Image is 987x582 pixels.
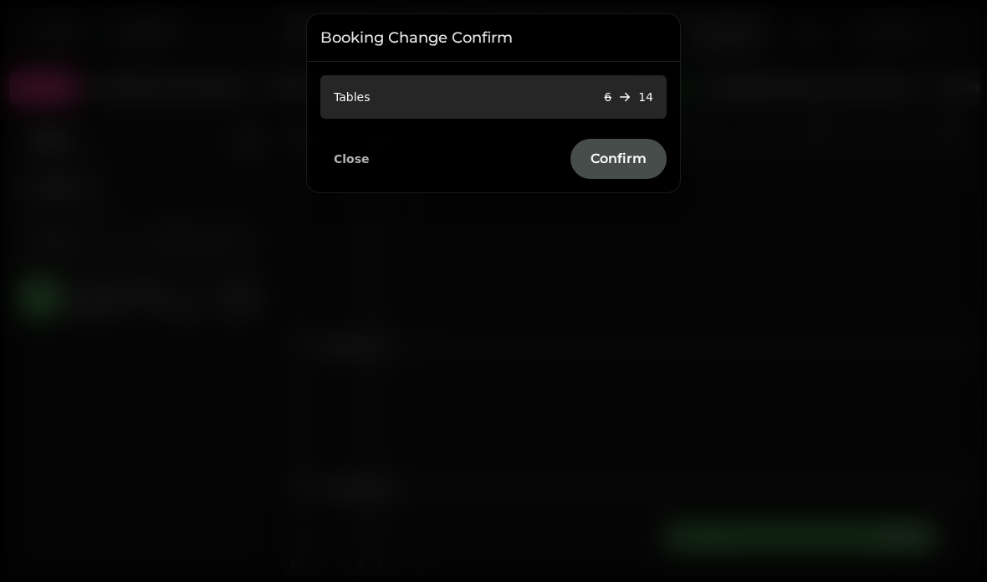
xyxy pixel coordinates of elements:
[570,139,667,179] button: Confirm
[591,152,647,166] span: Confirm
[638,89,653,105] p: 14
[334,153,370,165] span: Close
[320,28,667,48] h3: Booking Change Confirm
[604,89,611,105] p: 6
[320,148,383,170] button: Close
[334,89,371,105] p: Tables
